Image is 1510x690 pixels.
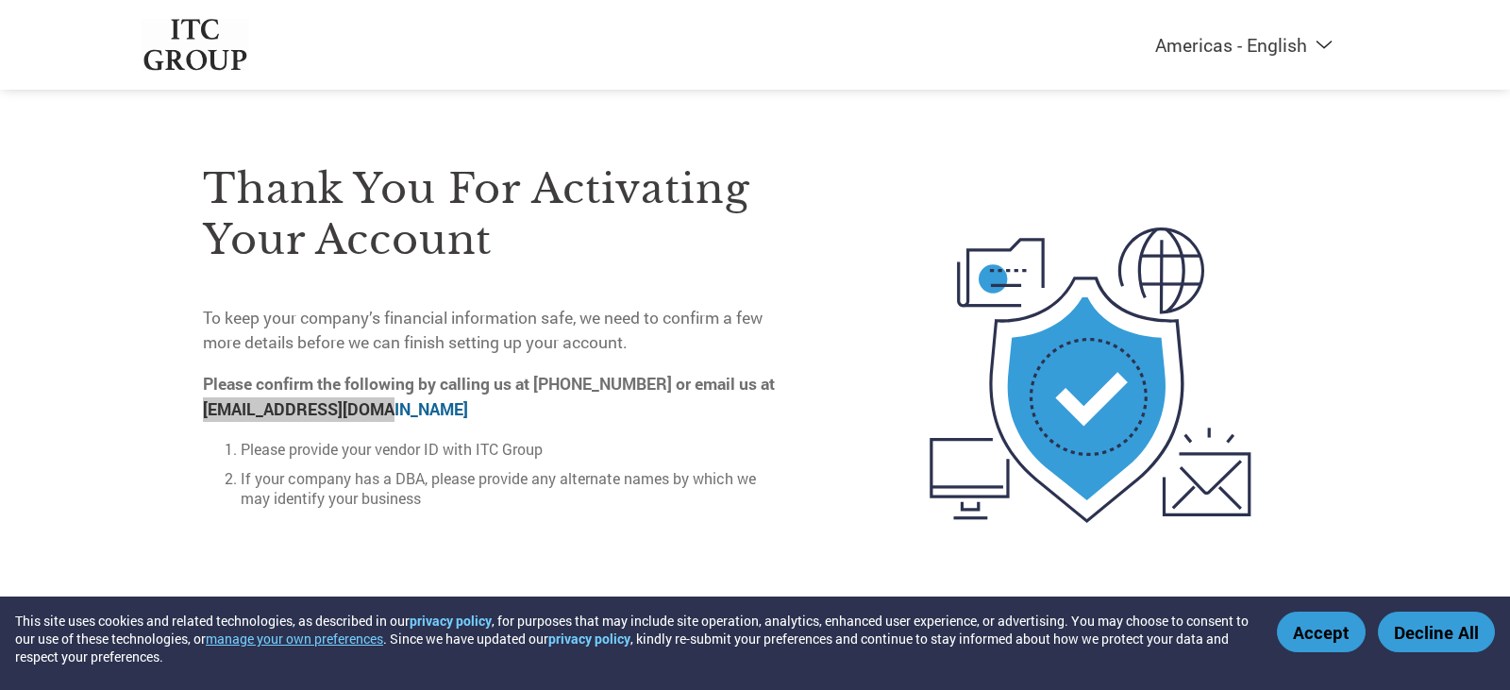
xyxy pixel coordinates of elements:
h3: Thank you for activating your account [203,163,788,265]
button: manage your own preferences [206,630,383,648]
li: Please provide your vendor ID with ITC Group [241,439,788,459]
strong: Please confirm the following by calling us at [PHONE_NUMBER] or email us at [203,373,775,419]
button: Decline All [1378,612,1495,652]
div: This site uses cookies and related technologies, as described in our , for purposes that may incl... [15,612,1250,665]
li: If your company has a DBA, please provide any alternate names by which we may identify your business [241,468,788,508]
a: privacy policy [410,612,492,630]
a: privacy policy [548,630,630,648]
img: ITC Group [142,19,249,71]
img: activated [896,123,1285,628]
a: [EMAIL_ADDRESS][DOMAIN_NAME] [203,398,468,420]
button: Accept [1277,612,1366,652]
p: To keep your company’s financial information safe, we need to confirm a few more details before w... [203,306,788,356]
